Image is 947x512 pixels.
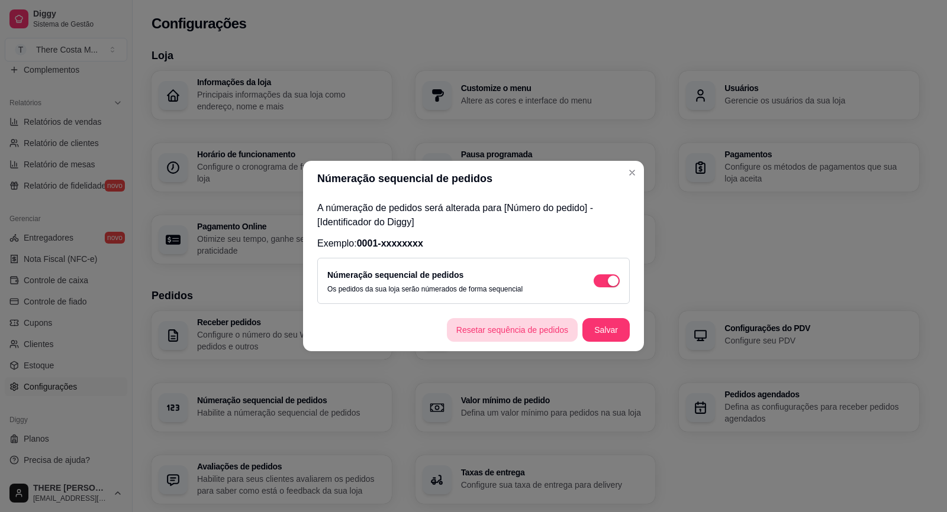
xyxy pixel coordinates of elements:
button: Close [623,163,642,182]
button: Resetar sequência de pedidos [447,318,578,342]
label: Númeração sequencial de pedidos [327,270,463,280]
p: Os pedidos da sua loja serão númerados de forma sequencial [327,284,523,294]
header: Númeração sequencial de pedidos [303,161,644,196]
p: A númeração de pedidos será alterada para [Número do pedido] - [Identificador do Diggy] [317,201,630,229]
p: Exemplo: [317,236,630,251]
span: 0001-xxxxxxxx [357,238,423,248]
button: Salvar [582,318,630,342]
